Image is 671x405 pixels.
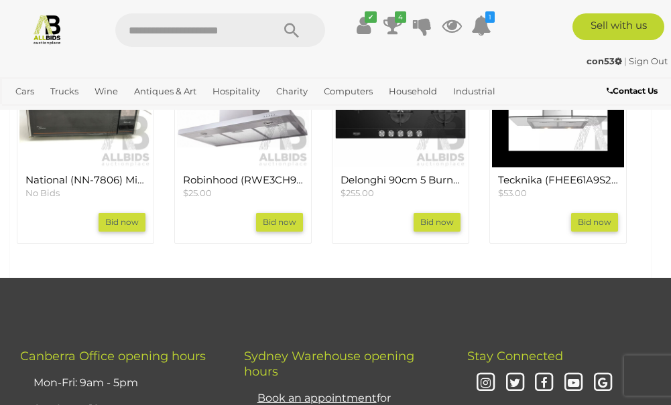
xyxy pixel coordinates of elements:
[591,372,615,395] i: Google
[383,13,403,37] a: 4
[174,33,312,244] div: Robinhood (RWE3CH9SS) Canopy Rangehood - ORP $399 - Brand New
[572,13,664,40] a: Sell with us
[20,349,206,363] span: Canberra Office opening hours
[587,56,624,66] a: con53
[99,213,145,232] a: Bid now
[68,102,104,125] a: Office
[129,80,202,102] a: Antiques & Art
[624,56,627,66] span: |
[474,372,497,395] i: Instagram
[533,372,556,395] i: Facebook
[587,56,622,66] strong: con53
[32,13,63,45] img: Allbids.com.au
[498,187,618,199] p: $53.00
[341,175,461,199] a: Delonghi 90cm 5 Burner Gas on Glass Cooktop NSL590DNCM - ORP $1,399 - Brand New $255.00
[17,33,154,244] div: National (NN-7806) Microwave Oven
[153,102,259,125] a: [GEOGRAPHIC_DATA]
[258,13,325,47] button: Search
[607,84,661,98] a: Contact Us
[629,56,668,66] a: Sign Out
[183,175,303,199] a: Robinhood (RWE3CH9SS) Canopy Rangehood - ORP $399 - Brand New $25.00
[89,80,123,102] a: Wine
[365,11,377,23] i: ✔
[207,80,265,102] a: Hospitality
[414,213,461,232] a: Bid now
[271,80,313,102] a: Charity
[562,372,585,395] i: Youtube
[25,175,145,186] h4: National (NN-7806) Microwave Oven
[183,175,303,186] h4: Robinhood (RWE3CH9SS) Canopy Rangehood - ORP $399 - Brand New
[10,80,40,102] a: Cars
[256,213,303,232] a: Bid now
[383,80,442,102] a: Household
[467,349,563,363] span: Stay Connected
[471,13,491,37] a: 1
[244,349,414,379] span: Sydney Warehouse opening hours
[25,175,145,199] a: National (NN-7806) Microwave Oven No Bids
[489,33,627,244] div: Tecknika (FHEE61A9S2) 90cm Glass Canopy Ranghood - Brand New
[183,187,303,199] p: $25.00
[395,11,406,23] i: 4
[498,175,618,199] a: Tecknika (FHEE61A9S2) 90cm Glass Canopy Ranghood - Brand New $53.00
[25,187,145,199] p: No Bids
[607,86,658,96] b: Contact Us
[503,372,527,395] i: Twitter
[341,175,461,186] h4: Delonghi 90cm 5 Burner Gas on Glass Cooktop NSL590DNCM - ORP $1,399 - Brand New
[10,102,62,125] a: Jewellery
[485,11,495,23] i: 1
[498,175,618,186] h4: Tecknika (FHEE61A9S2) 90cm Glass Canopy Ranghood - Brand New
[341,187,461,199] p: $255.00
[332,33,469,244] div: Delonghi 90cm 5 Burner Gas on Glass Cooktop NSL590DNCM - ORP $1,399 - Brand New
[109,102,147,125] a: Sports
[30,370,210,396] li: Mon-Fri: 9am - 5pm
[257,392,377,404] u: Book an appointment
[571,213,618,232] a: Bid now
[353,13,373,37] a: ✔
[318,80,378,102] a: Computers
[45,80,84,102] a: Trucks
[448,80,501,102] a: Industrial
